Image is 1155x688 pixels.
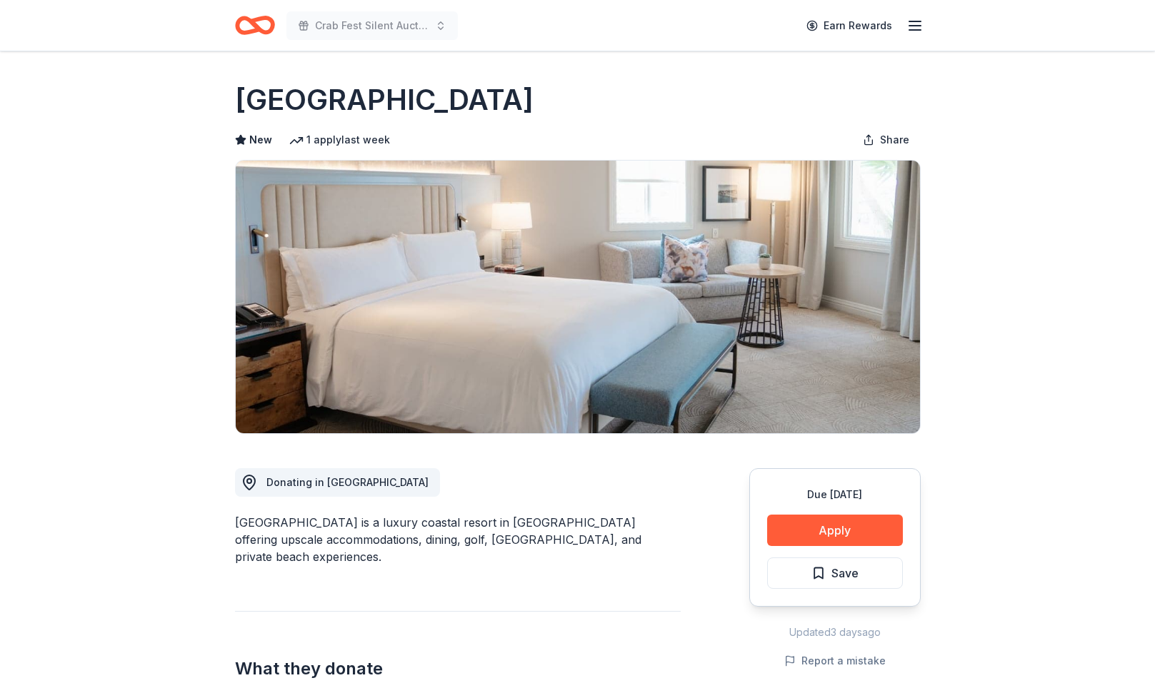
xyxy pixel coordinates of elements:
div: Updated 3 days ago [749,624,921,641]
span: Crab Fest Silent Auction 2026 [315,17,429,34]
span: New [249,131,272,148]
div: Due [DATE] [767,486,903,503]
button: Share [851,126,921,154]
div: [GEOGRAPHIC_DATA] is a luxury coastal resort in [GEOGRAPHIC_DATA] offering upscale accommodations... [235,514,681,565]
img: Image for Waldorf Astoria Monarch Beach Resort & Club [236,161,920,433]
h2: What they donate [235,657,681,680]
span: Save [831,564,859,582]
div: 1 apply last week [289,131,390,148]
button: Crab Fest Silent Auction 2026 [286,11,458,40]
button: Apply [767,515,903,546]
span: Donating in [GEOGRAPHIC_DATA] [266,476,429,488]
a: Home [235,9,275,42]
span: Share [880,131,909,148]
a: Earn Rewards [798,13,901,39]
button: Save [767,557,903,589]
button: Report a mistake [784,652,886,669]
h1: [GEOGRAPHIC_DATA] [235,80,534,120]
